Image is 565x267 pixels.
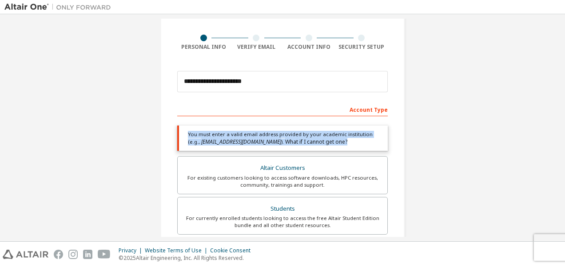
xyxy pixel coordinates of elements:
div: Altair Customers [183,162,382,174]
div: Security Setup [335,43,388,51]
span: [EMAIL_ADDRESS][DOMAIN_NAME] [201,138,281,145]
img: Altair One [4,3,115,12]
img: altair_logo.svg [3,250,48,259]
div: Privacy [119,247,145,254]
img: youtube.svg [98,250,111,259]
div: Students [183,203,382,215]
div: You must enter a valid email address provided by your academic institution (e.g., ). [177,126,388,151]
div: Account Type [177,102,388,116]
img: instagram.svg [68,250,78,259]
div: Website Terms of Use [145,247,210,254]
img: facebook.svg [54,250,63,259]
div: Account Info [282,43,335,51]
div: Personal Info [177,43,230,51]
p: © 2025 Altair Engineering, Inc. All Rights Reserved. [119,254,256,262]
img: linkedin.svg [83,250,92,259]
div: Verify Email [230,43,283,51]
a: What if I cannot get one? [285,138,347,145]
div: Cookie Consent [210,247,256,254]
div: For currently enrolled students looking to access the free Altair Student Edition bundle and all ... [183,215,382,229]
div: For existing customers looking to access software downloads, HPC resources, community, trainings ... [183,174,382,188]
